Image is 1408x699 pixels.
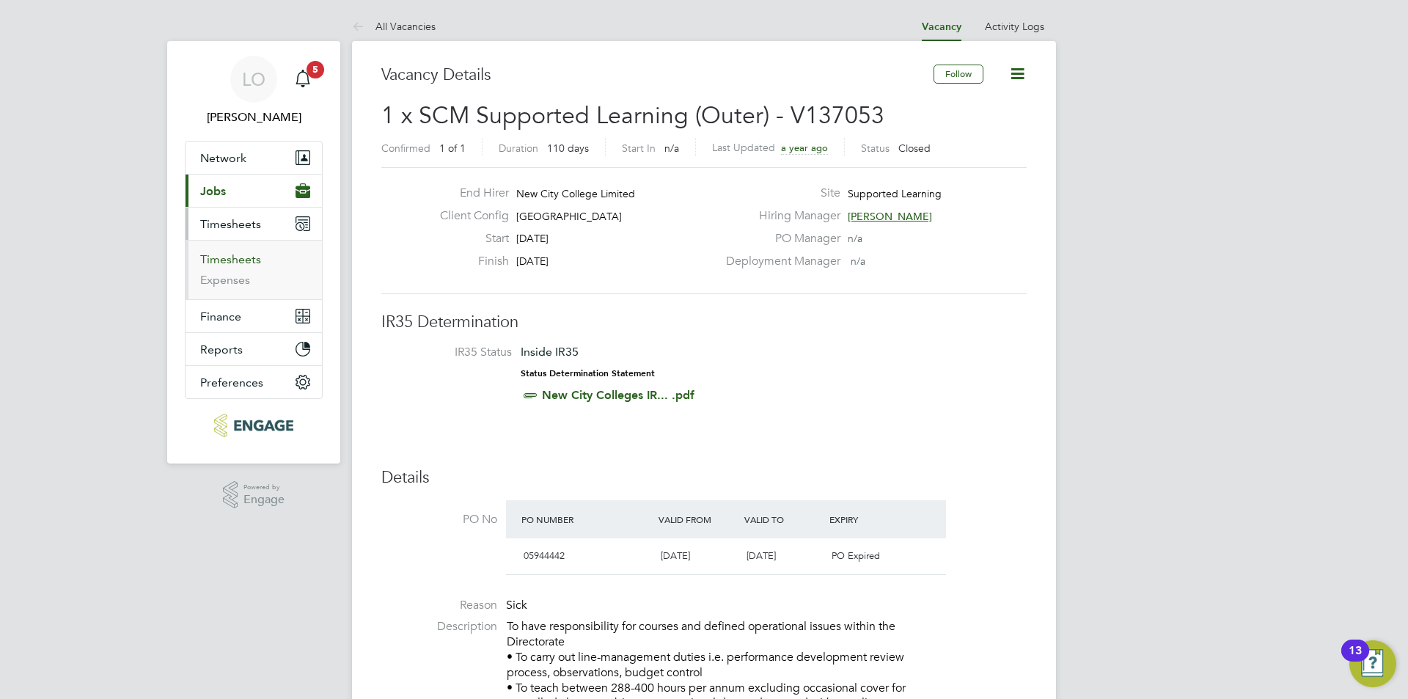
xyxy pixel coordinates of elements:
[1349,640,1396,687] button: Open Resource Center, 13 new notifications
[898,142,931,155] span: Closed
[200,184,226,198] span: Jobs
[516,187,635,200] span: New City College Limited
[185,56,323,126] a: LO[PERSON_NAME]
[381,312,1027,333] h3: IR35 Determination
[655,506,741,533] div: Valid From
[747,549,776,562] span: [DATE]
[186,333,322,365] button: Reports
[243,494,285,506] span: Engage
[922,21,961,33] a: Vacancy
[200,151,246,165] span: Network
[985,20,1044,33] a: Activity Logs
[781,142,828,154] span: a year ago
[242,70,265,89] span: LO
[381,142,430,155] label: Confirmed
[200,273,250,287] a: Expenses
[307,61,324,78] span: 5
[428,231,509,246] label: Start
[200,252,261,266] a: Timesheets
[185,414,323,437] a: Go to home page
[1349,651,1362,670] div: 13
[186,240,322,299] div: Timesheets
[861,142,890,155] label: Status
[288,56,318,103] a: 5
[428,208,509,224] label: Client Config
[200,217,261,231] span: Timesheets
[396,345,512,360] label: IR35 Status
[521,345,579,359] span: Inside IR35
[717,186,840,201] label: Site
[848,210,932,223] span: [PERSON_NAME]
[352,20,436,33] a: All Vacancies
[717,254,840,269] label: Deployment Manager
[186,366,322,398] button: Preferences
[717,208,840,224] label: Hiring Manager
[832,549,880,562] span: PO Expired
[521,368,655,378] strong: Status Determination Statement
[516,210,622,223] span: [GEOGRAPHIC_DATA]
[851,255,865,268] span: n/a
[381,101,884,130] span: 1 x SCM Supported Learning (Outer) - V137053
[717,231,840,246] label: PO Manager
[524,549,565,562] span: 05944442
[381,598,497,613] label: Reason
[661,549,690,562] span: [DATE]
[186,208,322,240] button: Timesheets
[381,467,1027,488] h3: Details
[200,343,243,356] span: Reports
[381,619,497,634] label: Description
[167,41,340,464] nav: Main navigation
[712,141,775,154] label: Last Updated
[200,310,241,323] span: Finance
[518,506,655,533] div: PO Number
[214,414,293,437] img: morganhunt-logo-retina.png
[516,232,549,245] span: [DATE]
[381,512,497,527] label: PO No
[506,598,527,612] span: Sick
[826,506,912,533] div: Expiry
[186,142,322,174] button: Network
[428,254,509,269] label: Finish
[547,142,589,155] span: 110 days
[243,481,285,494] span: Powered by
[186,175,322,207] button: Jobs
[381,65,934,86] h3: Vacancy Details
[934,65,983,84] button: Follow
[185,109,323,126] span: Luke O'Neill
[499,142,538,155] label: Duration
[516,255,549,268] span: [DATE]
[542,388,694,402] a: New City Colleges IR... .pdf
[428,186,509,201] label: End Hirer
[848,232,862,245] span: n/a
[741,506,826,533] div: Valid To
[848,187,942,200] span: Supported Learning
[223,481,285,509] a: Powered byEngage
[664,142,679,155] span: n/a
[200,376,263,389] span: Preferences
[622,142,656,155] label: Start In
[186,300,322,332] button: Finance
[439,142,466,155] span: 1 of 1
